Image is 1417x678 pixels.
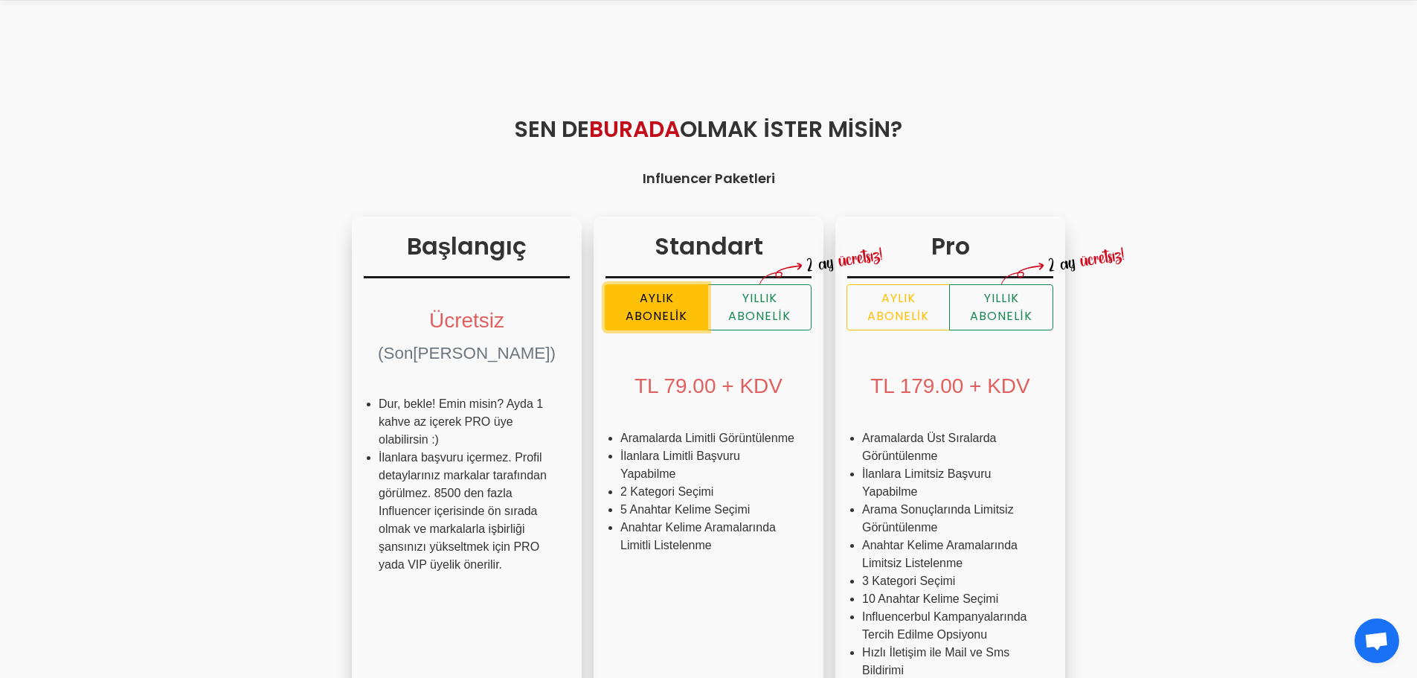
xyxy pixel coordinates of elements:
span: 179.00 + KDV [900,374,1030,397]
label: Yıllık Abonelik [707,284,812,330]
h3: Pro [847,228,1053,278]
span: Burada [589,113,680,145]
li: 10 Anahtar Kelime Seçimi [862,590,1038,608]
li: İlanlara Limitli Başvuru Yapabilme [620,447,797,483]
span: TL [870,374,894,397]
label: Aylık Abonelik [605,284,708,330]
li: İlanlara Limitsiz Başvuru Yapabilme [862,465,1038,501]
li: İlanlara başvuru içermez. Profil detaylarınız markalar tarafından görülmez. 8500 den fazla Influe... [379,449,555,574]
h3: Başlangıç [364,228,570,278]
li: Arama Sonuçlarında Limitsiz Görüntülenme [862,501,1038,537]
span: TL [634,374,658,397]
li: Anahtar Kelime Aramalarında Limitsiz Listelenme [862,537,1038,572]
span: 79.00 + KDV [663,374,783,397]
li: 2 Kategori Seçimi [620,483,797,501]
span: (Son[PERSON_NAME]) [378,344,556,362]
li: Dur, bekle! Emin misin? Ayda 1 kahve az içerek PRO üye olabilirsin :) [379,395,555,449]
li: Aramalarda Üst Sıralarda Görüntülenme [862,429,1038,465]
li: Anahtar Kelime Aramalarında Limitli Listelenme [620,519,797,554]
span: Ücretsiz [429,309,504,332]
li: 5 Anahtar Kelime Seçimi [620,501,797,519]
li: Influencerbul Kampanyalarında Tercih Edilme Opsiyonu [862,608,1038,644]
h4: Influencer Paketleri [227,168,1191,188]
h3: Standart [605,228,812,278]
div: Açık sohbet [1355,618,1399,663]
li: 3 Kategori Seçimi [862,572,1038,590]
label: Aylık Abonelik [846,284,950,330]
label: Yıllık Abonelik [949,284,1053,330]
li: Aramalarda Limitli Görüntülenme [620,429,797,447]
h2: Sen de Olmak İster misin? [227,112,1191,146]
